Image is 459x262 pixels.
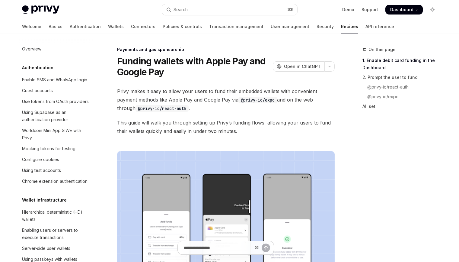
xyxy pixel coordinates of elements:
a: Server-side user wallets [17,243,94,254]
a: Guest accounts [17,85,94,96]
a: Welcome [22,19,41,34]
a: Security [317,19,334,34]
div: Overview [22,45,41,53]
button: Open in ChatGPT [273,61,324,72]
span: This guide will walk you through setting up Privy’s funding flows, allowing your users to fund th... [117,118,335,135]
a: Policies & controls [163,19,202,34]
a: Enabling users or servers to execute transactions [17,225,94,243]
div: Payments and gas sponsorship [117,47,335,53]
a: Hierarchical deterministic (HD) wallets [17,207,94,225]
button: Toggle dark mode [428,5,437,15]
div: Chrome extension authentication [22,178,88,185]
img: light logo [22,5,59,14]
a: Enable SMS and WhatsApp login [17,74,94,85]
div: Enabling users or servers to execute transactions [22,227,91,241]
a: Using test accounts [17,165,94,176]
button: Send message [262,244,270,252]
a: Authentication [70,19,101,34]
a: Using Supabase as an authentication provider [17,107,94,125]
code: @privy-io/react-auth [135,105,189,112]
div: Guest accounts [22,87,53,94]
a: Recipes [341,19,358,34]
a: Use tokens from OAuth providers [17,96,94,107]
div: Using Supabase as an authentication provider [22,109,91,123]
a: Worldcoin Mini App SIWE with Privy [17,125,94,143]
span: Open in ChatGPT [284,63,321,70]
span: ⌘ K [287,7,294,12]
h5: Authentication [22,64,53,71]
div: Use tokens from OAuth providers [22,98,89,105]
div: Mocking tokens for testing [22,145,75,152]
a: Wallets [108,19,124,34]
code: @privy-io/expo [238,97,277,103]
a: Demo [342,7,354,13]
a: @privy-io/react-auth [362,82,442,92]
a: Chrome extension authentication [17,176,94,187]
a: API reference [365,19,394,34]
a: Connectors [131,19,155,34]
div: Using test accounts [22,167,61,174]
h1: Funding wallets with Apple Pay and Google Pay [117,56,270,77]
a: Support [362,7,378,13]
a: @privy-io/expo [362,92,442,102]
button: Open search [162,4,297,15]
div: Server-side user wallets [22,245,70,252]
span: Dashboard [390,7,413,13]
a: Mocking tokens for testing [17,143,94,154]
div: Worldcoin Mini App SIWE with Privy [22,127,91,141]
a: Configure cookies [17,154,94,165]
a: Dashboard [385,5,423,15]
div: Enable SMS and WhatsApp login [22,76,87,83]
span: On this page [368,46,396,53]
a: User management [271,19,309,34]
a: 2. Prompt the user to fund [362,73,442,82]
div: Search... [174,6,190,13]
span: Privy makes it easy to allow your users to fund their embedded wallets with convenient payment me... [117,87,335,112]
input: Ask a question... [184,241,252,254]
div: Hierarchical deterministic (HD) wallets [22,209,91,223]
a: All set! [362,102,442,111]
a: Overview [17,44,94,54]
a: Transaction management [209,19,263,34]
h5: Wallet infrastructure [22,196,67,204]
a: 1. Enable debit card funding in the Dashboard [362,56,442,73]
a: Basics [49,19,62,34]
div: Configure cookies [22,156,59,163]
